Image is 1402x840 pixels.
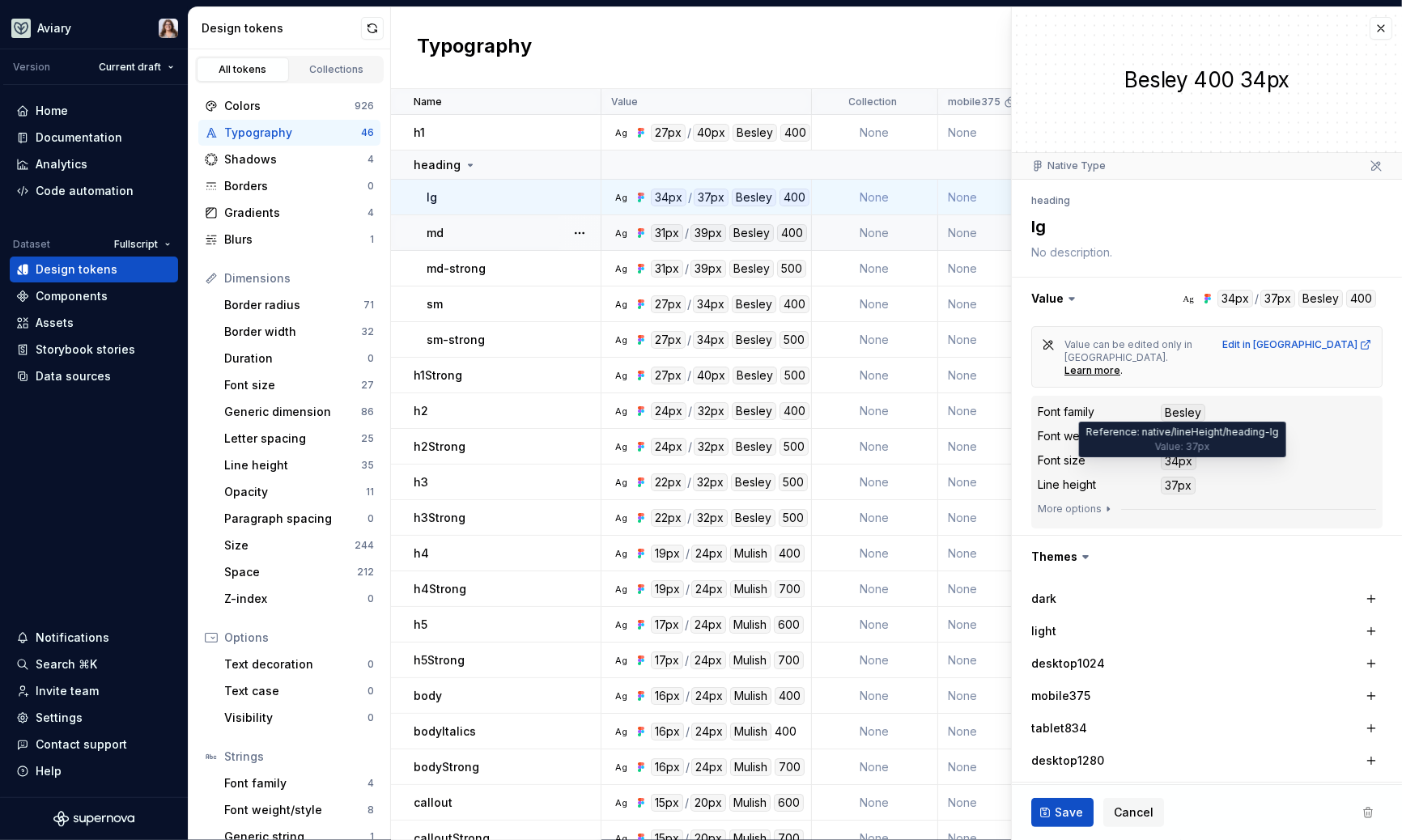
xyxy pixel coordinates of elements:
div: Letter spacing [224,431,361,447]
div: Shadows [224,151,367,168]
div: Notifications [36,630,109,646]
div: 16px [651,687,684,705]
div: 400 [780,295,809,313]
div: 34px [693,331,729,349]
div: / [688,189,692,206]
a: Storybook stories [10,337,178,363]
div: 8 [367,804,374,817]
span: . [1120,364,1123,376]
div: 0 [367,352,374,365]
div: 22px [651,509,686,527]
td: None [938,393,1116,429]
div: Besley [1161,404,1205,422]
div: Aviary [37,20,71,36]
div: Space [224,564,357,580]
div: Edit in [GEOGRAPHIC_DATA] [1222,338,1372,351]
div: / [687,124,691,142]
td: None [812,358,938,393]
button: Save [1031,798,1094,827]
div: 19px [651,545,684,562]
div: Besley [729,224,774,242]
div: Design tokens [202,20,361,36]
td: None [812,643,938,678]
td: None [812,678,938,714]
div: 27px [651,331,686,349]
div: Ag [615,126,628,139]
div: 400 [780,124,810,142]
div: Help [36,763,62,779]
div: 40px [693,367,729,384]
div: 46 [361,126,374,139]
div: 32 [361,325,374,338]
textarea: lg [1028,212,1379,241]
a: Line height35 [218,452,380,478]
div: Learn more [1064,364,1120,377]
div: Z-index [224,591,367,607]
div: Ag [615,583,628,596]
div: 0 [367,592,374,605]
div: Line height [224,457,361,473]
td: None [812,465,938,500]
div: 24px [651,402,686,420]
div: Data sources [36,368,111,384]
p: mobile375 [948,95,1001,108]
a: Font size27 [218,372,380,398]
td: None [938,180,1116,215]
div: Blurs [224,231,370,248]
div: Invite team [36,683,99,699]
div: Besley [731,509,775,527]
div: Analytics [36,156,87,172]
td: None [812,215,938,251]
div: Besley 400 34px [1012,66,1402,94]
svg: Supernova Logo [53,811,134,827]
div: 400 [775,545,805,562]
a: Typography46 [198,120,380,146]
div: 86 [361,405,374,418]
p: h2Strong [414,439,465,455]
div: 25 [361,432,374,445]
a: Opacity11 [218,479,380,505]
div: 4 [367,206,374,219]
a: Shadows4 [198,146,380,172]
a: Text decoration0 [218,651,380,677]
div: 24px [651,438,686,456]
label: mobile375 [1031,688,1090,704]
p: sm [427,296,443,312]
label: light [1031,623,1056,639]
td: None [938,215,1116,251]
div: / [685,651,689,669]
button: Fullscript [107,233,178,256]
div: Besley [732,189,776,206]
td: None [938,286,1116,322]
div: Border radius [224,297,363,313]
td: None [938,322,1116,358]
img: 256e2c79-9abd-4d59-8978-03feab5a3943.png [11,19,31,38]
button: Help [10,758,178,784]
div: Collections [296,63,377,76]
div: 31px [651,224,683,242]
div: Ag [1182,292,1195,305]
div: 1 [370,233,374,246]
div: Besley [733,367,777,384]
div: Code automation [36,183,134,199]
div: Font weight/style [1038,428,1128,444]
div: Ag [615,227,628,240]
td: None [812,322,938,358]
div: 4 [367,153,374,166]
p: h4Strong [414,581,466,597]
div: / [687,295,691,313]
a: Assets [10,310,178,336]
div: 400 [777,224,807,242]
div: 500 [780,367,809,384]
a: Generic dimension86 [218,399,380,425]
div: 500 [779,473,808,491]
div: 700 [775,580,805,598]
a: Space212 [218,559,380,585]
p: md-strong [427,261,486,277]
td: None [812,429,938,465]
div: / [687,367,691,384]
div: Besley [732,438,776,456]
div: 22px [651,473,686,491]
div: Font family [1038,404,1094,420]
